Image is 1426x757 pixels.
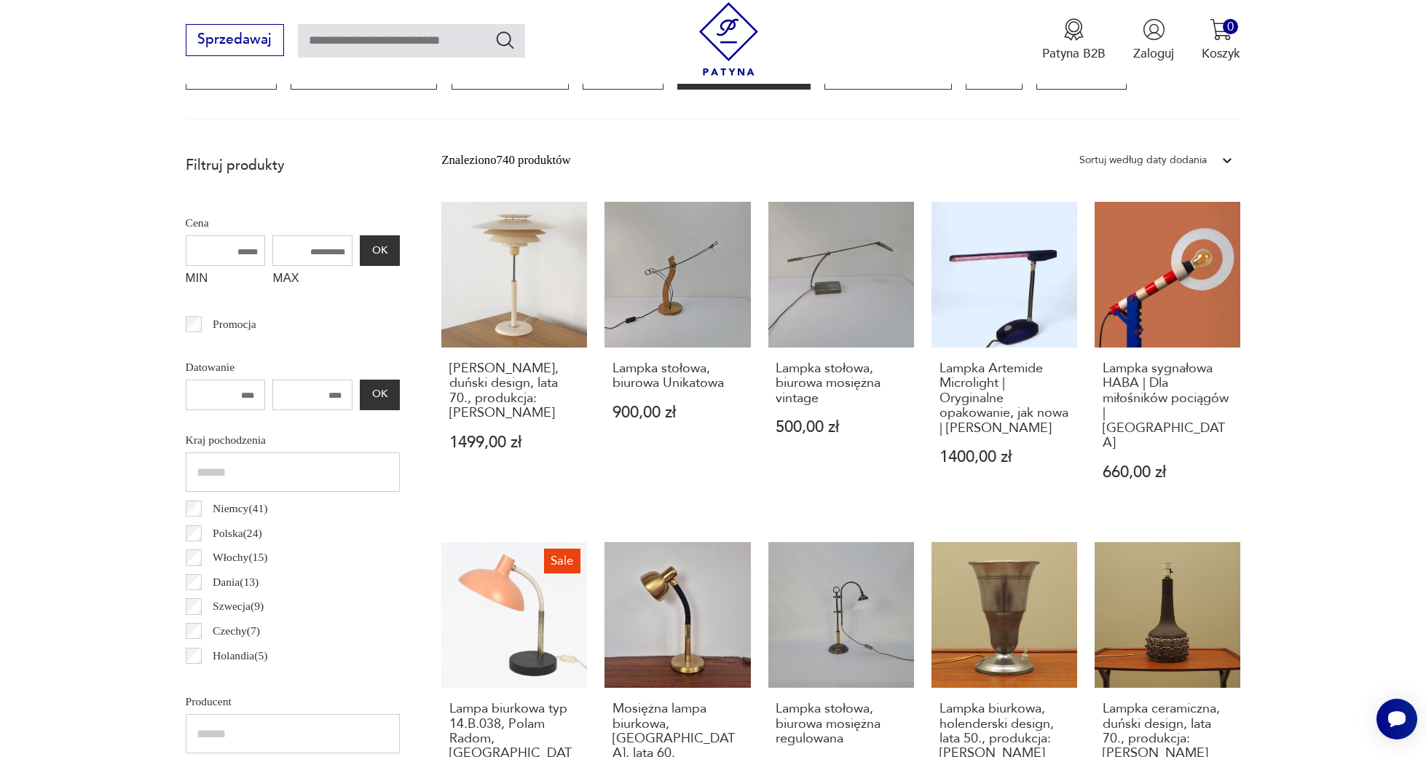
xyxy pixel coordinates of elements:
[1376,699,1417,740] iframe: Smartsupp widget button
[776,702,906,746] h3: Lampka stołowa, biurowa mosiężna regulowana
[1042,45,1106,62] p: Patyna B2B
[186,358,400,377] p: Datowanie
[1042,18,1106,62] button: Patyna B2B
[213,646,267,665] p: Holandia ( 5 )
[213,548,267,567] p: Włochy ( 15 )
[272,266,352,294] label: MAX
[186,35,284,47] a: Sprzedawaj
[931,202,1077,514] a: Lampka Artemide Microlight | Oryginalne opakowanie, jak nowa | Ernesto GismondiLampka Artemide Mi...
[213,597,264,616] p: Szwecja ( 9 )
[441,202,587,514] a: Lampa biurkowa, duński design, lata 70., produkcja: Dania[PERSON_NAME], duński design, lata 70., ...
[213,573,259,592] p: Dania ( 13 )
[1103,465,1233,480] p: 660,00 zł
[1133,18,1174,62] button: Zaloguj
[186,266,266,294] label: MIN
[186,431,400,450] p: Kraj pochodzenia
[1210,18,1232,41] img: Ikona koszyka
[768,202,914,514] a: Lampka stołowa, biurowa mosiężna vintageLampka stołowa, biurowa mosiężna vintage500,00 zł
[186,156,400,175] p: Filtruj produkty
[776,361,906,406] h3: Lampka stołowa, biurowa mosiężna vintage
[939,450,1070,465] p: 1400,00 zł
[1133,45,1174,62] p: Zaloguj
[612,361,743,391] h3: Lampka stołowa, biurowa Unikatowa
[186,213,400,232] p: Cena
[1063,18,1085,41] img: Ikona medalu
[360,380,399,410] button: OK
[1079,151,1207,170] div: Sortuj według daty dodania
[449,361,580,421] h3: [PERSON_NAME], duński design, lata 70., produkcja: [PERSON_NAME]
[1223,19,1238,34] div: 0
[1202,45,1240,62] p: Koszyk
[1143,18,1165,41] img: Ikonka użytkownika
[1095,202,1240,514] a: Lampka sygnałowa HABA | Dla miłośników pociągów | Styl MemphisLampka sygnałowa HABA | Dla miłośni...
[449,435,580,450] p: 1499,00 zł
[186,24,284,56] button: Sprzedawaj
[612,405,743,420] p: 900,00 zł
[495,29,516,50] button: Szukaj
[692,2,765,76] img: Patyna - sklep z meblami i dekoracjami vintage
[604,202,750,514] a: Lampka stołowa, biurowa UnikatowaLampka stołowa, biurowa Unikatowa900,00 zł
[939,361,1070,436] h3: Lampka Artemide Microlight | Oryginalne opakowanie, jak nowa | [PERSON_NAME]
[213,621,260,640] p: Czechy ( 7 )
[213,499,267,518] p: Niemcy ( 41 )
[1103,361,1233,450] h3: Lampka sygnałowa HABA | Dla miłośników pociągów | [GEOGRAPHIC_DATA]
[1042,18,1106,62] a: Ikona medaluPatyna B2B
[441,151,571,170] div: Znaleziono 740 produktów
[776,420,906,435] p: 500,00 zł
[1202,18,1240,62] button: 0Koszyk
[213,670,342,689] p: [GEOGRAPHIC_DATA] ( 4 )
[360,235,399,266] button: OK
[213,315,256,334] p: Promocja
[186,692,400,711] p: Producent
[213,524,262,543] p: Polska ( 24 )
